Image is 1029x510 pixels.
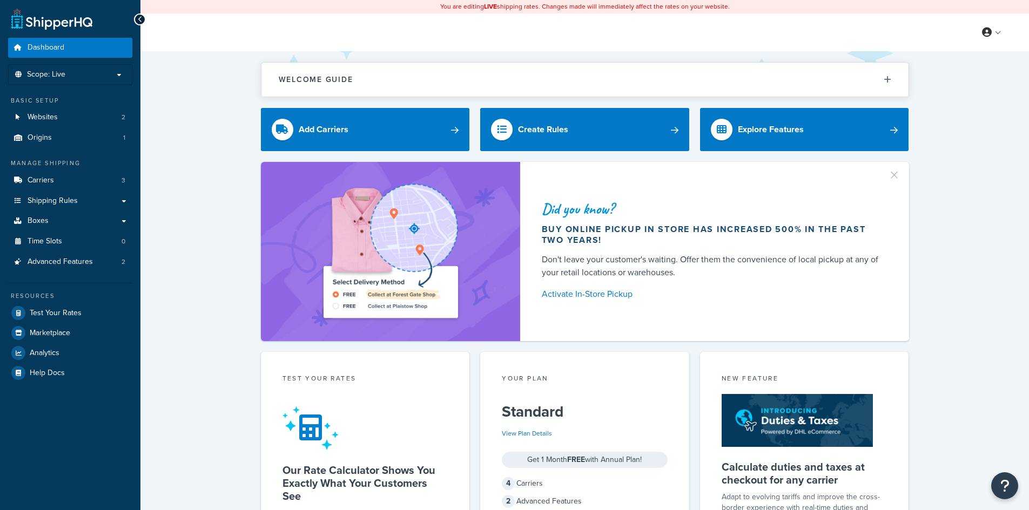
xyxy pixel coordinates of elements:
[8,171,132,191] a: Carriers3
[8,252,132,272] a: Advanced Features2
[28,113,58,122] span: Websites
[283,464,448,502] h5: Our Rate Calculator Shows You Exactly What Your Customers See
[8,171,132,191] li: Carriers
[8,159,132,168] div: Manage Shipping
[30,309,82,318] span: Test Your Rates
[8,363,132,383] a: Help Docs
[28,176,54,185] span: Carriers
[261,108,470,151] a: Add Carriers
[28,196,78,206] span: Shipping Rules
[28,43,64,52] span: Dashboard
[261,63,909,97] button: Welcome Guide
[299,122,348,137] div: Add Carriers
[293,178,488,325] img: ad-shirt-map-b0359fc47e01cab431d101c4b569394f6a03f54285957d908178d52f29eb9668.png
[30,329,70,338] span: Marketplace
[30,369,65,378] span: Help Docs
[502,403,668,420] h5: Standard
[27,70,65,79] span: Scope: Live
[8,107,132,127] li: Websites
[722,460,887,486] h5: Calculate duties and taxes at checkout for any carrier
[28,133,52,142] span: Origins
[722,373,887,386] div: New Feature
[480,108,689,151] a: Create Rules
[502,476,668,491] div: Carriers
[8,303,132,323] a: Test Your Rates
[8,291,132,301] div: Resources
[502,452,668,468] div: Get 1 Month with Annual Plan!
[8,323,132,343] a: Marketplace
[8,107,132,127] a: Websites2
[8,211,132,231] a: Boxes
[518,122,568,137] div: Create Rules
[738,122,804,137] div: Explore Features
[122,257,125,267] span: 2
[123,133,125,142] span: 1
[502,429,552,438] a: View Plan Details
[502,477,515,490] span: 4
[542,253,883,279] div: Don't leave your customer's waiting. Offer them the convenience of local pickup at any of your re...
[8,252,132,272] li: Advanced Features
[542,201,883,216] div: Did you know?
[991,472,1018,499] button: Open Resource Center
[8,128,132,148] a: Origins1
[567,454,585,465] strong: FREE
[8,191,132,211] a: Shipping Rules
[700,108,909,151] a: Explore Features
[502,373,668,386] div: Your Plan
[8,38,132,58] a: Dashboard
[8,232,132,251] a: Time Slots0
[122,176,125,185] span: 3
[8,128,132,148] li: Origins
[279,76,353,84] h2: Welcome Guide
[502,494,668,509] div: Advanced Features
[28,237,62,246] span: Time Slots
[30,349,59,358] span: Analytics
[283,373,448,386] div: Test your rates
[8,96,132,105] div: Basic Setup
[28,216,49,226] span: Boxes
[484,2,497,11] b: LIVE
[502,495,515,508] span: 2
[542,287,883,302] a: Activate In-Store Pickup
[8,343,132,363] a: Analytics
[122,113,125,122] span: 2
[542,224,883,246] div: Buy online pickup in store has increased 500% in the past two years!
[122,237,125,246] span: 0
[8,232,132,251] li: Time Slots
[28,257,93,267] span: Advanced Features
